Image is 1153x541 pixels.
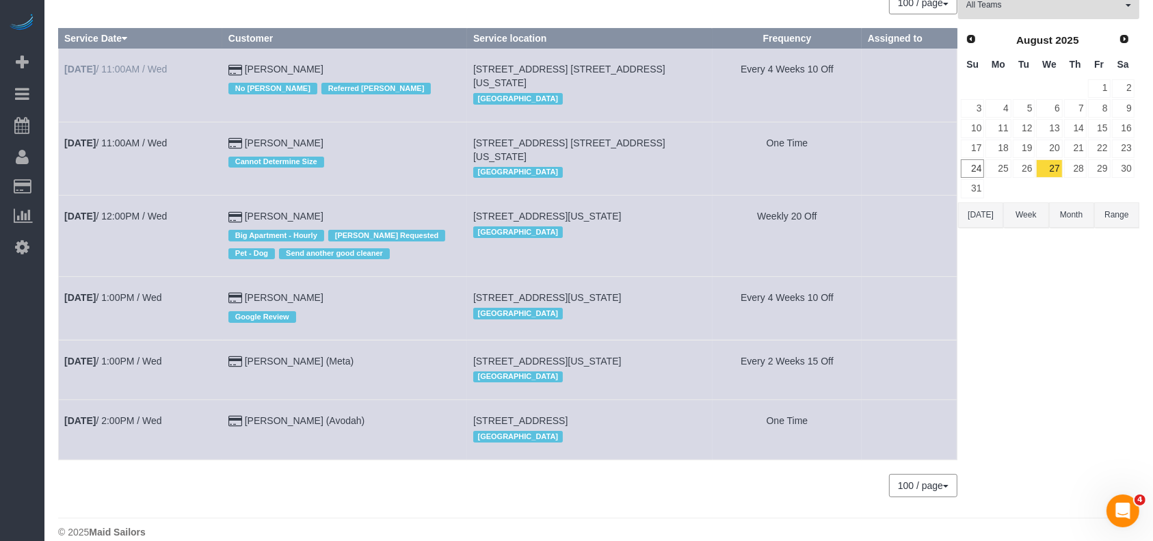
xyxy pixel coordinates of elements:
b: [DATE] [64,137,96,148]
th: Frequency [713,29,862,49]
a: 28 [1064,159,1087,178]
a: 5 [1013,99,1035,118]
i: Credit Card Payment [228,66,242,75]
i: Credit Card Payment [228,293,242,303]
span: Friday [1094,59,1104,70]
span: Cannot Determine Size [228,157,324,168]
i: Credit Card Payment [228,357,242,367]
a: [DATE]/ 1:00PM / Wed [64,356,162,367]
td: Customer [222,49,467,122]
a: 31 [961,179,984,198]
td: Assigned to [862,196,957,277]
a: 24 [961,159,984,178]
a: 18 [985,140,1011,158]
span: [GEOGRAPHIC_DATA] [473,431,563,442]
td: Customer [222,196,467,277]
th: Service Date [59,29,223,49]
span: [STREET_ADDRESS] [STREET_ADDRESS][US_STATE] [473,64,665,88]
td: Schedule date [59,122,223,195]
td: Schedule date [59,400,223,460]
div: Location [473,304,706,322]
div: Location [473,368,706,386]
span: [GEOGRAPHIC_DATA] [473,226,563,237]
td: Schedule date [59,196,223,277]
b: [DATE] [64,415,96,426]
a: 30 [1112,159,1135,178]
td: Frequency [713,340,862,399]
td: Assigned to [862,277,957,340]
a: 13 [1036,119,1062,137]
b: [DATE] [64,356,96,367]
td: Customer [222,400,467,460]
span: 2025 [1055,34,1078,46]
a: 8 [1088,99,1111,118]
b: [DATE] [64,64,96,75]
span: [GEOGRAPHIC_DATA] [473,167,563,178]
td: Assigned to [862,340,957,399]
th: Customer [222,29,467,49]
a: [PERSON_NAME] [245,137,323,148]
div: Location [473,427,706,445]
a: 16 [1112,119,1135,137]
span: Saturday [1117,59,1129,70]
td: Service location [467,49,712,122]
a: [PERSON_NAME] [245,292,323,303]
td: Service location [467,277,712,340]
i: Credit Card Payment [228,213,242,222]
span: Sunday [966,59,979,70]
a: 15 [1088,119,1111,137]
span: Prev [966,34,977,44]
a: 6 [1036,99,1062,118]
span: August [1016,34,1052,46]
a: 19 [1013,140,1035,158]
td: Schedule date [59,340,223,399]
a: [DATE]/ 1:00PM / Wed [64,292,162,303]
a: [DATE]/ 11:00AM / Wed [64,64,167,75]
a: Prev [962,30,981,49]
a: 20 [1036,140,1062,158]
button: [DATE] [958,202,1003,228]
a: 23 [1112,140,1135,158]
span: Google Review [228,311,296,322]
a: 2 [1112,79,1135,98]
td: Customer [222,277,467,340]
td: Service location [467,340,712,399]
img: Automaid Logo [8,14,36,33]
td: Frequency [713,400,862,460]
button: 100 / page [889,474,957,497]
a: Next [1115,30,1134,49]
a: [DATE]/ 12:00PM / Wed [64,211,167,222]
i: Credit Card Payment [228,417,242,426]
nav: Pagination navigation [890,474,957,497]
a: 3 [961,99,984,118]
button: Month [1049,202,1094,228]
td: Schedule date [59,277,223,340]
span: [STREET_ADDRESS][US_STATE] [473,211,622,222]
div: Location [473,90,706,107]
a: [DATE]/ 11:00AM / Wed [64,137,167,148]
a: [DATE]/ 2:00PM / Wed [64,415,162,426]
td: Frequency [713,49,862,122]
span: Thursday [1070,59,1081,70]
a: 10 [961,119,984,137]
a: [PERSON_NAME] (Meta) [245,356,354,367]
a: [PERSON_NAME] (Avodah) [245,415,365,426]
span: Tuesday [1018,59,1029,70]
span: [PERSON_NAME] Requested [328,230,446,241]
div: Location [473,223,706,241]
button: Week [1003,202,1048,228]
td: Service location [467,122,712,195]
td: Schedule date [59,49,223,122]
a: 22 [1088,140,1111,158]
a: [PERSON_NAME] [245,64,323,75]
a: 17 [961,140,984,158]
a: 25 [985,159,1011,178]
td: Customer [222,122,467,195]
span: [STREET_ADDRESS] [473,415,568,426]
span: 4 [1135,494,1145,505]
span: [STREET_ADDRESS][US_STATE] [473,292,622,303]
span: Big Apartment - Hourly [228,230,324,241]
span: Send another good cleaner [279,248,390,259]
span: [STREET_ADDRESS][US_STATE] [473,356,622,367]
